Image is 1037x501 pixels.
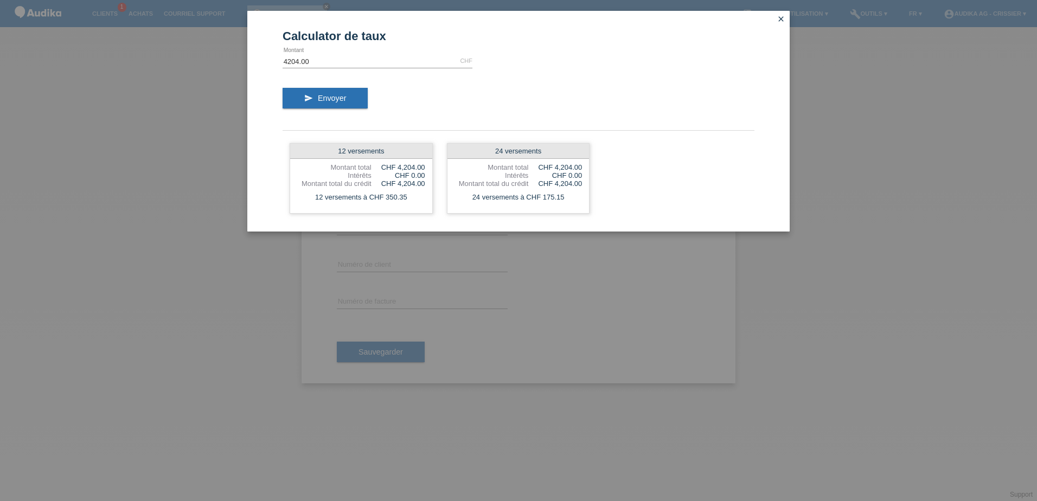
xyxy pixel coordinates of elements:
[283,88,368,108] button: send Envoyer
[528,171,582,179] div: CHF 0.00
[460,57,472,64] div: CHF
[528,179,582,188] div: CHF 4,204.00
[372,163,425,171] div: CHF 4,204.00
[455,163,529,171] div: Montant total
[304,94,313,102] i: send
[528,163,582,171] div: CHF 4,204.00
[372,171,425,179] div: CHF 0.00
[297,163,372,171] div: Montant total
[455,179,529,188] div: Montant total du crédit
[447,144,590,159] div: 24 versements
[297,171,372,179] div: Intérêts
[455,171,529,179] div: Intérêts
[447,190,590,204] div: 24 versements à CHF 175.15
[290,190,432,204] div: 12 versements à CHF 350.35
[297,179,372,188] div: Montant total du crédit
[777,15,785,23] i: close
[290,144,432,159] div: 12 versements
[283,29,754,43] h1: Calculator de taux
[318,94,346,102] span: Envoyer
[372,179,425,188] div: CHF 4,204.00
[774,14,788,26] a: close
